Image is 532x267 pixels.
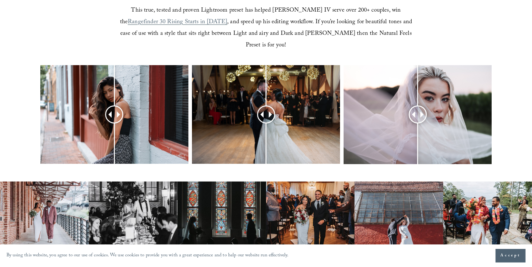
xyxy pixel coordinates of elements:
[120,6,403,27] span: This true, tested and proven Lightroom preset has helped [PERSON_NAME] IV serve over 200+ couples...
[500,252,521,259] span: Accept
[128,17,227,27] a: Rangefinder 30 Rising Starts in [DATE]
[6,251,289,261] p: By using this website, you agree to our use of cookies. We use cookies to provide you with a grea...
[266,182,355,248] img: Rustic Raleigh wedding venue couple down the aisle
[89,182,177,248] img: Best Raleigh wedding venue reception toast
[177,182,266,248] img: Elegant bride and groom first look photography
[496,249,526,262] button: Accept
[120,17,414,51] span: , and speed up his editing workflow. If you’re looking for beautiful tones and ease of use with a...
[355,182,443,248] img: Raleigh wedding photographer couple dance
[443,182,532,248] img: Breathtaking mountain wedding venue in NC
